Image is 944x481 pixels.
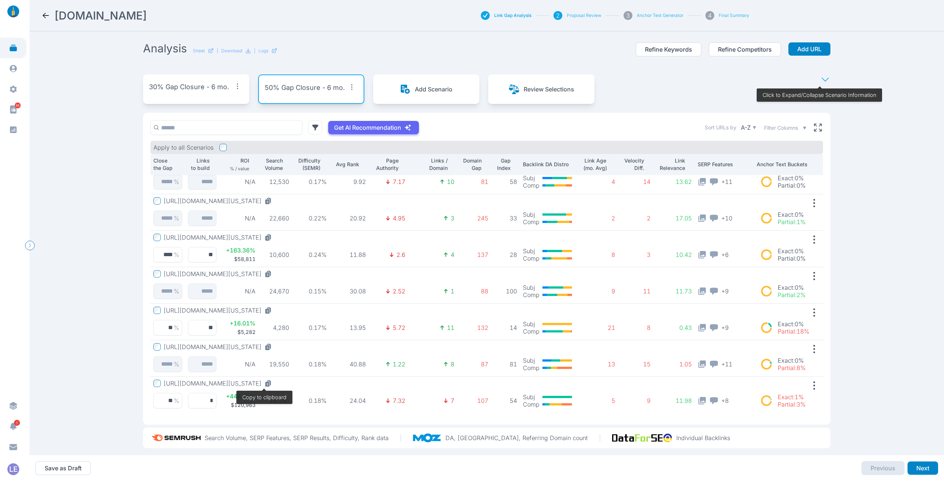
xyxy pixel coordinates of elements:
[778,255,806,262] p: Partial : 0%
[221,48,242,54] p: Download
[509,84,574,94] button: Review Selections
[656,251,692,258] p: 10.42
[333,287,366,295] p: 30.08
[612,433,676,442] img: data_for_seo_logo.e5120ddb.png
[460,178,488,185] p: 81
[295,251,327,258] p: 0.24%
[778,357,806,364] p: Exact : 0%
[411,157,448,172] p: Links / Domain
[242,394,287,400] span: Copy to clipboard
[174,287,179,295] p: %
[295,397,327,404] p: 0.18%
[778,328,809,335] p: Partial : 18%
[333,215,366,222] p: 20.92
[523,284,539,291] p: Subj
[396,251,405,258] p: 2.6
[523,211,539,218] p: Subj
[582,287,615,295] p: 9
[705,124,736,131] label: Sort URLs by
[523,393,539,401] p: Subj
[621,178,650,185] p: 14
[328,121,419,134] button: Get AI Recommendation
[174,397,179,404] p: %
[451,287,454,295] p: 1
[143,42,187,55] h2: Analysis
[295,178,327,185] p: 0.17%
[494,178,517,185] p: 58
[721,287,729,295] span: + 9
[193,48,218,54] a: Sheet|
[523,364,539,372] p: Comp
[240,157,249,164] p: ROI
[764,124,807,132] button: Filter Columns
[739,122,758,133] button: A-Z
[523,247,539,255] p: Subj
[149,431,205,445] img: semrush_logo.573af308.png
[741,124,751,131] p: A-Z
[778,174,806,182] p: Exact : 0%
[757,161,820,168] p: Anchor Text Buckets
[334,124,401,131] p: Get AI Recommendation
[523,320,539,328] p: Subj
[222,287,256,295] p: N/A
[222,215,256,222] p: N/A
[778,364,806,372] p: Partial : 8%
[523,218,539,226] p: Comp
[164,307,275,314] button: [URL][DOMAIN_NAME][US_STATE]
[698,161,751,168] p: SERP Features
[188,157,210,172] p: Links to build
[621,157,644,172] p: Velocity Diff.
[400,84,452,94] button: Add Scenario
[447,324,454,331] p: 11
[164,270,275,278] button: [URL][DOMAIN_NAME][US_STATE]
[460,397,488,404] p: 107
[494,397,517,404] p: 54
[523,328,539,335] p: Comp
[719,13,749,18] button: Final Summary
[763,91,876,99] p: Click to Expand/Collapse Scenario Information
[445,434,588,442] p: DA, [GEOGRAPHIC_DATA], Referring Domain count
[721,360,732,368] span: + 11
[621,397,650,404] p: 9
[656,215,692,222] p: 17.05
[494,13,531,18] button: Link Gap Analysis
[709,42,781,56] button: Refine Competitors
[230,320,256,327] p: + 16.01 %
[174,324,179,331] p: %
[656,287,692,295] p: 11.73
[35,461,91,475] button: Save as Draft
[237,328,256,336] p: $5,282
[164,343,275,351] button: [URL][DOMAIN_NAME][US_STATE]
[393,360,405,368] p: 1.22
[254,48,277,54] div: |
[523,291,539,299] p: Comp
[226,247,256,254] p: + 163.36 %
[451,215,454,222] p: 3
[621,215,650,222] p: 2
[721,323,729,331] span: + 9
[778,247,806,255] p: Exact : 0%
[624,11,632,20] div: 3
[494,360,517,368] p: 81
[164,234,275,241] button: [URL][DOMAIN_NAME][US_STATE]
[258,48,268,54] p: Logs
[226,393,256,400] p: + 448.01 %
[460,251,488,258] p: 137
[295,215,327,222] p: 0.22%
[4,6,22,17] img: linklaunch_small.2ae18699.png
[333,251,366,258] p: 11.88
[621,251,650,258] p: 3
[788,42,830,56] button: Add URL
[494,157,511,172] p: Gap Index
[15,102,21,108] span: 88
[333,161,359,168] p: Avg Rank
[153,157,176,172] p: Close the Gap
[721,177,732,185] span: + 11
[621,287,650,295] p: 11
[393,215,405,222] p: 4.95
[393,178,405,185] p: 7.17
[523,182,539,189] p: Comp
[372,157,399,172] p: Page Authority
[721,250,729,258] span: + 6
[261,157,282,172] p: Search Volume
